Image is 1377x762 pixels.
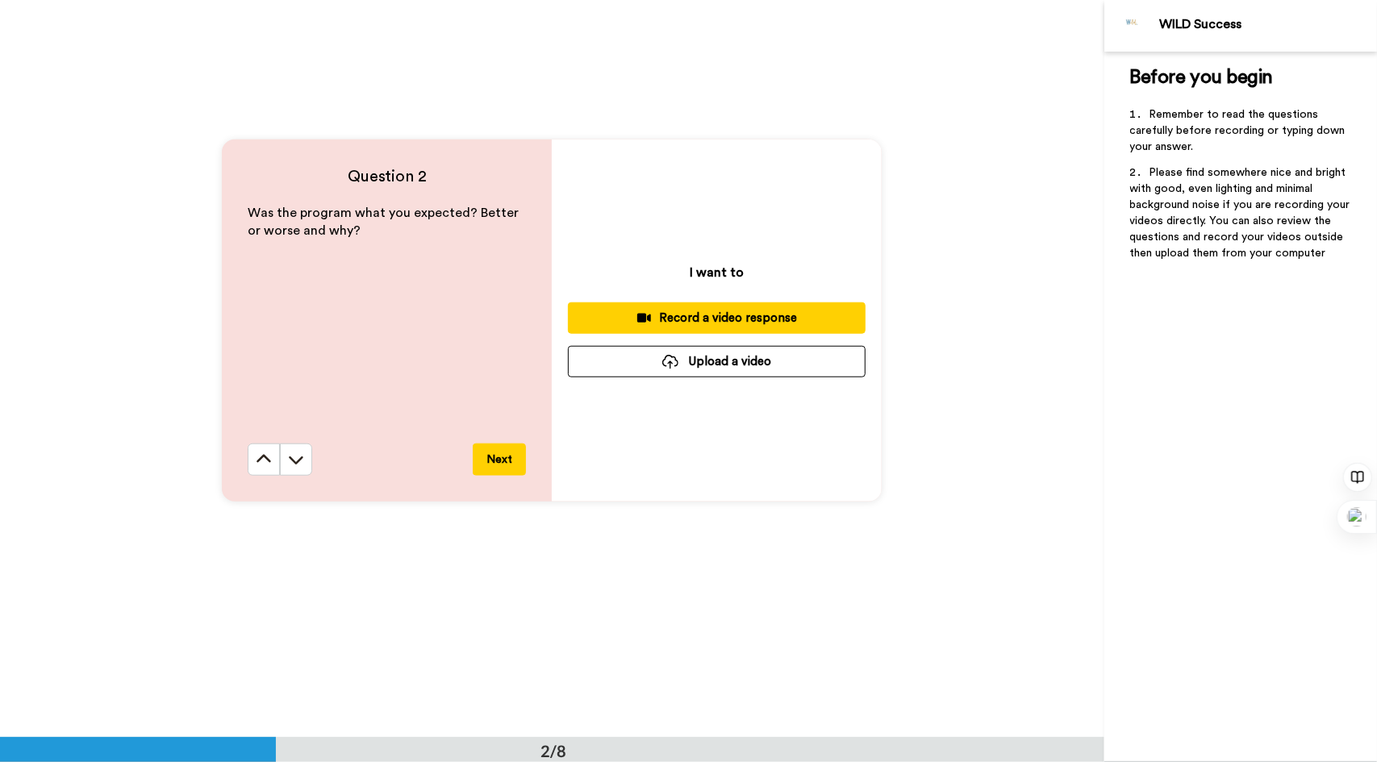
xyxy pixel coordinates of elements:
span: Before you begin [1130,68,1273,87]
div: WILD Success [1160,17,1376,32]
img: Profile Image [1113,6,1152,45]
span: Please find somewhere nice and bright with good, even lighting and minimal background noise if yo... [1130,167,1354,259]
p: I want to [690,263,744,282]
button: Next [473,443,526,476]
h4: Question 2 [248,165,526,188]
button: Record a video response [568,302,866,334]
span: Remember to read the questions carefully before recording or typing down your answer. [1130,109,1349,152]
div: 2/8 [515,739,592,762]
span: Was the program what you expected? Better or worse and why? [248,206,522,238]
button: Upload a video [568,346,866,377]
div: Record a video response [581,310,853,327]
